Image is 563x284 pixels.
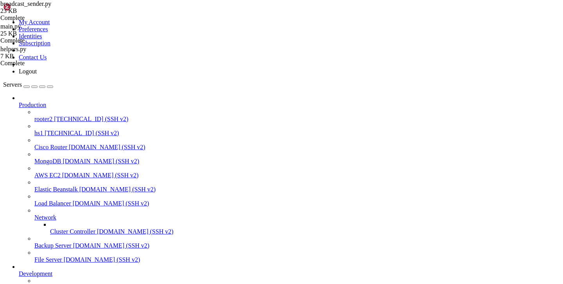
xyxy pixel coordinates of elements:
[0,37,79,44] div: Complete
[0,53,79,60] div: 7 KB
[0,30,79,37] div: 25 KB
[0,0,79,14] span: broadcast_sender.py
[0,60,79,67] div: Complete
[0,23,79,37] span: main.py
[0,23,21,30] span: main.py
[0,0,51,7] span: broadcast_sender.py
[0,46,79,60] span: helpers.py
[0,14,79,21] div: Complete
[0,7,79,14] div: 23 KB
[0,46,26,52] span: helpers.py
